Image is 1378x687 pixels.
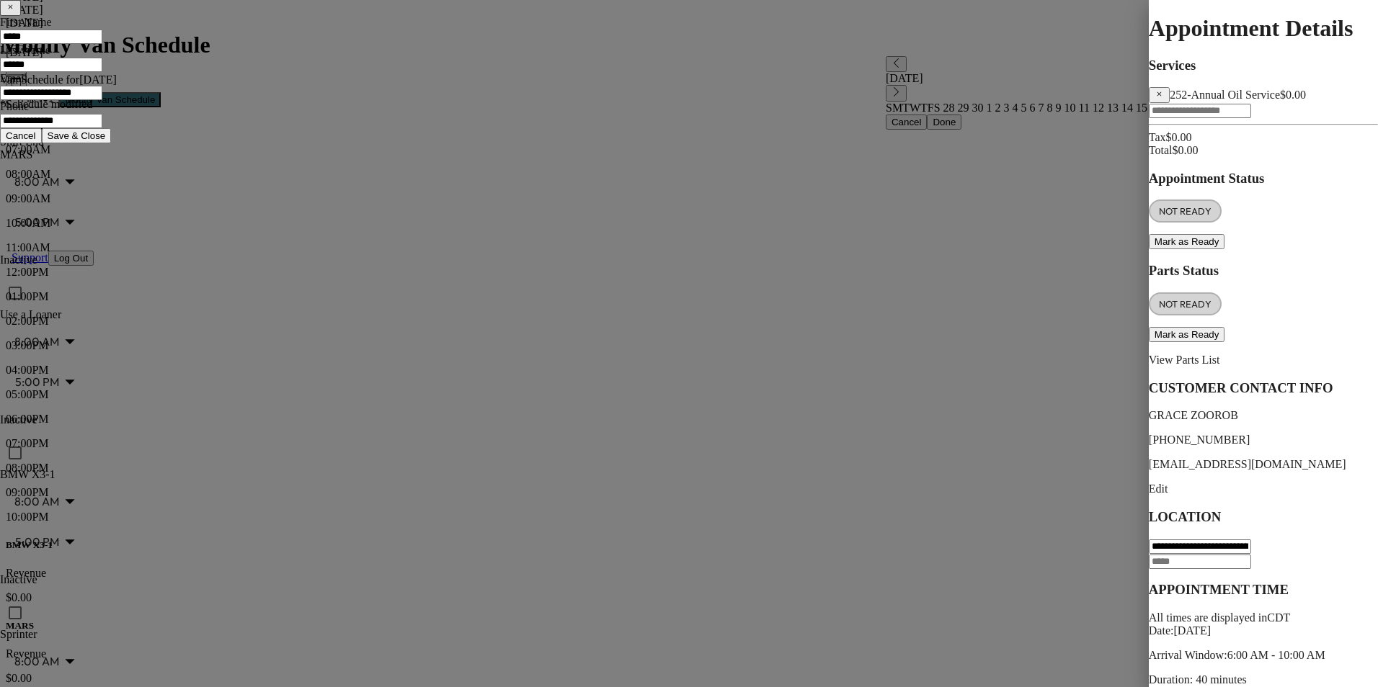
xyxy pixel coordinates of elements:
[1149,409,1378,422] p: GRACE ZOOROB
[1150,298,1220,310] span: NOT READY
[1149,482,1168,495] a: Edit
[1150,205,1220,217] span: NOT READY
[1149,144,1173,156] span: Total
[1149,458,1378,471] p: [EMAIL_ADDRESS][DOMAIN_NAME]
[1149,509,1378,525] h3: LOCATION
[1172,144,1198,156] span: $ 0.00
[1149,673,1378,686] p: Duration: 40 minutes
[1227,649,1325,661] span: 6:00 AM - 10:00 AM
[1149,171,1378,187] h3: Appointment Status
[1166,131,1192,143] span: $ 0.00
[1149,380,1378,396] h3: CUSTOMER CONTACT INFO
[1149,131,1166,143] span: Tax
[1149,234,1225,249] button: Mark as Ready
[1149,354,1378,367] p: View Parts List
[1149,582,1378,598] h3: APPOINTMENT TIME
[1149,611,1378,624] div: All times are displayed in CDT
[1149,15,1378,42] h1: Appointment Details
[1149,263,1378,279] h3: Parts Status
[1149,649,1378,662] p: Arrival Window:
[1170,89,1280,101] span: Annual Oil Service
[1280,89,1306,101] span: $ 0.00
[1149,624,1378,637] div: Date: [DATE]
[42,128,112,143] button: Save & Close
[1149,327,1225,342] button: Mark as Ready
[1149,58,1378,73] h3: Services
[1149,434,1378,446] p: [PHONE_NUMBER]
